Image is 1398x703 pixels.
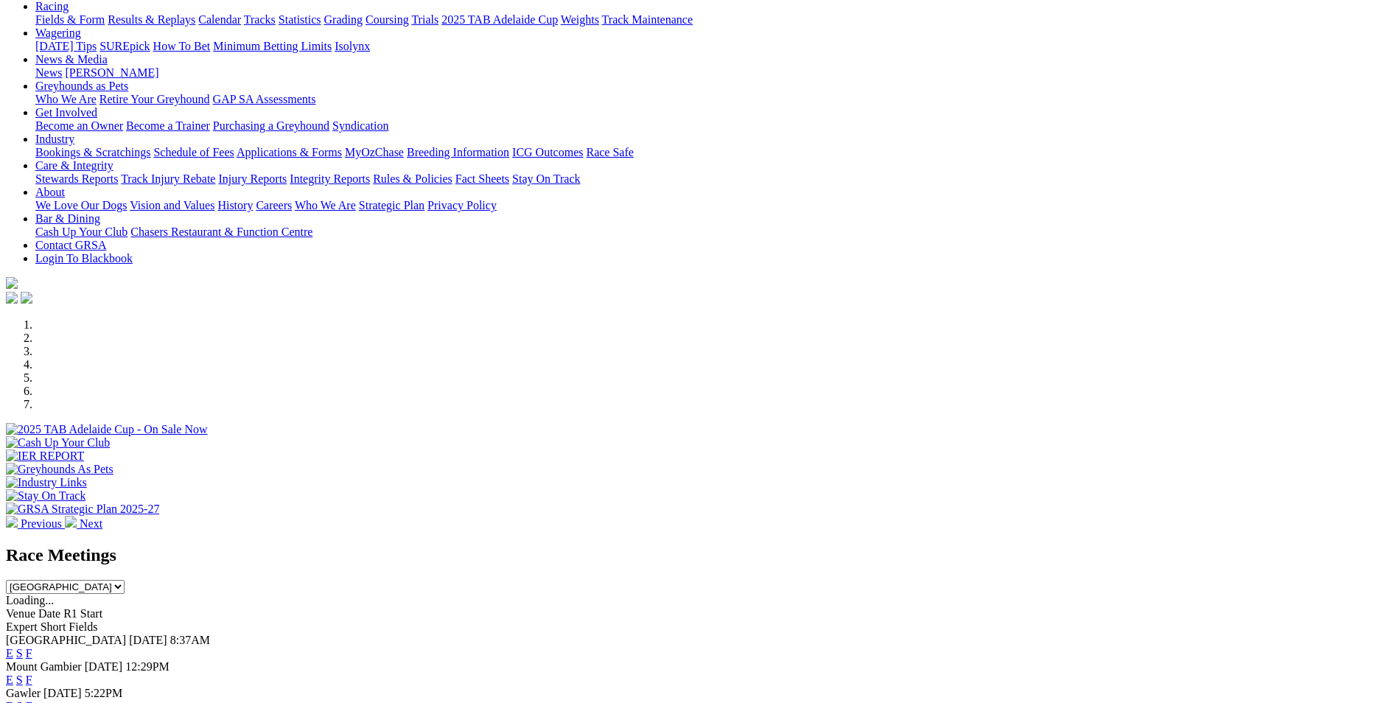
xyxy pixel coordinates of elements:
span: Previous [21,517,62,530]
a: Grading [324,13,363,26]
img: Cash Up Your Club [6,436,110,450]
div: About [35,199,1392,212]
div: News & Media [35,66,1392,80]
a: Coursing [366,13,409,26]
a: Get Involved [35,106,97,119]
a: Contact GRSA [35,239,106,251]
div: Care & Integrity [35,172,1392,186]
a: How To Bet [153,40,211,52]
span: [DATE] [85,660,123,673]
a: MyOzChase [345,146,404,158]
span: Expert [6,620,38,633]
a: Injury Reports [218,172,287,185]
a: Rules & Policies [373,172,452,185]
a: Track Injury Rebate [121,172,215,185]
a: Statistics [279,13,321,26]
a: Fields & Form [35,13,105,26]
a: Retire Your Greyhound [99,93,210,105]
a: Previous [6,517,65,530]
a: Tracks [244,13,276,26]
img: 2025 TAB Adelaide Cup - On Sale Now [6,423,208,436]
a: Care & Integrity [35,159,113,172]
span: [DATE] [43,687,82,699]
a: SUREpick [99,40,150,52]
img: Greyhounds As Pets [6,463,113,476]
img: logo-grsa-white.png [6,277,18,289]
a: Bar & Dining [35,212,100,225]
img: Industry Links [6,476,87,489]
img: chevron-right-pager-white.svg [65,516,77,528]
a: Syndication [332,119,388,132]
a: Weights [561,13,599,26]
span: Loading... [6,594,54,606]
div: Greyhounds as Pets [35,93,1392,106]
a: Vision and Values [130,199,214,211]
a: Strategic Plan [359,199,424,211]
a: Integrity Reports [290,172,370,185]
a: News & Media [35,53,108,66]
a: Wagering [35,27,81,39]
a: Purchasing a Greyhound [213,119,329,132]
a: S [16,647,23,660]
a: Industry [35,133,74,145]
a: Bookings & Scratchings [35,146,150,158]
a: Track Maintenance [602,13,693,26]
span: R1 Start [63,607,102,620]
img: chevron-left-pager-white.svg [6,516,18,528]
a: Race Safe [586,146,633,158]
a: Minimum Betting Limits [213,40,332,52]
a: Login To Blackbook [35,252,133,265]
a: Stay On Track [512,172,580,185]
a: E [6,647,13,660]
a: Become a Trainer [126,119,210,132]
a: F [26,647,32,660]
a: F [26,674,32,686]
a: Results & Replays [108,13,195,26]
img: facebook.svg [6,292,18,304]
span: Fields [69,620,97,633]
a: Trials [411,13,438,26]
img: IER REPORT [6,450,84,463]
span: Venue [6,607,35,620]
a: Greyhounds as Pets [35,80,128,92]
a: 2025 TAB Adelaide Cup [441,13,558,26]
h2: Race Meetings [6,545,1392,565]
span: 8:37AM [170,634,210,646]
a: About [35,186,65,198]
a: Breeding Information [407,146,509,158]
span: 5:22PM [85,687,123,699]
a: GAP SA Assessments [213,93,316,105]
span: Short [41,620,66,633]
a: Isolynx [335,40,370,52]
div: Get Involved [35,119,1392,133]
span: Mount Gambier [6,660,82,673]
div: Wagering [35,40,1392,53]
a: History [217,199,253,211]
span: 12:29PM [125,660,169,673]
a: Cash Up Your Club [35,225,127,238]
span: Next [80,517,102,530]
a: We Love Our Dogs [35,199,127,211]
a: E [6,674,13,686]
img: twitter.svg [21,292,32,304]
a: Fact Sheets [455,172,509,185]
img: Stay On Track [6,489,85,503]
a: S [16,674,23,686]
a: ICG Outcomes [512,146,583,158]
a: Next [65,517,102,530]
a: Who We Are [35,93,97,105]
a: News [35,66,62,79]
span: [DATE] [129,634,167,646]
span: Gawler [6,687,41,699]
div: Industry [35,146,1392,159]
a: Become an Owner [35,119,123,132]
div: Bar & Dining [35,225,1392,239]
div: Racing [35,13,1392,27]
a: Who We Are [295,199,356,211]
a: Stewards Reports [35,172,118,185]
a: [DATE] Tips [35,40,97,52]
a: Privacy Policy [427,199,497,211]
span: Date [38,607,60,620]
a: Careers [256,199,292,211]
a: [PERSON_NAME] [65,66,158,79]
